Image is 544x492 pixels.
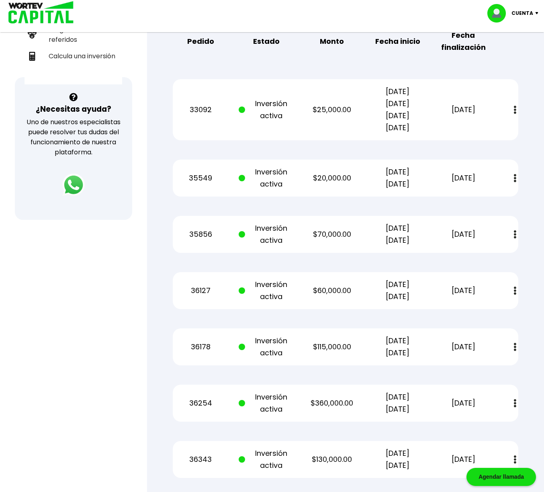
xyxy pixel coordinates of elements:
b: Pedido [187,35,214,47]
p: $115,000.00 [304,341,360,353]
p: [DATE] [DATE] [370,222,425,246]
p: $130,000.00 [304,453,360,465]
p: Inversión activa [239,98,294,122]
p: $360,000.00 [304,397,360,409]
p: [DATE] [DATE] [370,279,425,303]
img: logos_whatsapp-icon.242b2217.svg [62,174,85,196]
p: 35549 [173,172,228,184]
p: Inversión activa [239,166,294,190]
p: $25,000.00 [304,104,360,116]
h3: ¿Necesitas ayuda? [36,103,111,115]
img: recomiendanos-icon.9b8e9327.svg [28,30,37,39]
p: [DATE] [436,341,491,353]
p: [DATE] [DATE] [370,166,425,190]
p: [DATE] [436,453,491,465]
p: [DATE] [436,397,491,409]
b: Monto [320,35,344,47]
p: Inversión activa [239,222,294,246]
p: Cuenta [511,7,533,19]
p: [DATE] [436,228,491,240]
p: [DATE] [436,104,491,116]
p: [DATE] [DATE] [370,335,425,359]
p: [DATE] [DATE] [370,447,425,471]
p: Inversión activa [239,447,294,471]
p: 36254 [173,397,228,409]
p: 35856 [173,228,228,240]
img: calculadora-icon.17d418c4.svg [28,52,37,61]
p: 36178 [173,341,228,353]
p: [DATE] [DATE] [DATE] [DATE] [370,86,425,134]
div: Agendar llamada [466,468,536,486]
img: icon-down [533,12,544,14]
p: 36127 [173,285,228,297]
p: [DATE] [436,285,491,297]
p: 36343 [173,453,228,465]
p: [DATE] [DATE] [370,391,425,415]
b: Estado [253,35,280,47]
p: Inversión activa [239,335,294,359]
img: profile-image [487,4,511,23]
p: Uno de nuestros especialistas puede resolver tus dudas del funcionamiento de nuestra plataforma. [25,117,122,157]
a: Programa de referidos [25,21,122,48]
p: $20,000.00 [304,172,360,184]
p: 33092 [173,104,228,116]
p: $60,000.00 [304,285,360,297]
b: Fecha finalización [436,29,491,53]
p: Inversión activa [239,279,294,303]
p: [DATE] [436,172,491,184]
a: Calcula una inversión [25,48,122,64]
p: $70,000.00 [304,228,360,240]
b: Fecha inicio [375,35,420,47]
p: Inversión activa [239,391,294,415]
